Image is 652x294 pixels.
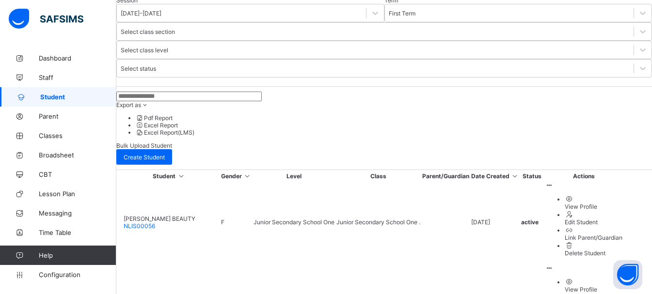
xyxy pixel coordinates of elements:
[121,10,161,17] div: [DATE]-[DATE]
[124,222,155,230] span: NLIS00056
[116,101,141,108] span: Export as
[521,218,539,226] span: active
[39,112,116,120] span: Parent
[39,190,116,198] span: Lesson Plan
[565,218,622,226] div: Edit Student
[511,172,519,180] i: Sort in Ascending Order
[39,271,116,279] span: Configuration
[121,46,168,54] div: Select class level
[39,74,116,81] span: Staff
[136,129,652,136] li: dropdown-list-item-null-2
[521,172,544,180] th: Status
[471,172,520,180] th: Date Created
[565,234,622,241] div: Link Parent/Guardian
[565,286,622,293] div: View Profile
[545,172,623,180] th: Actions
[336,172,421,180] th: Class
[121,28,175,35] div: Select class section
[121,65,156,72] div: Select status
[243,172,252,180] i: Sort in Ascending Order
[124,215,195,222] span: [PERSON_NAME] BEAUTY
[40,93,116,101] span: Student
[565,203,622,210] div: View Profile
[39,209,116,217] span: Messaging
[613,260,642,289] button: Open asap
[9,9,83,29] img: safsims
[336,181,421,263] td: Junior Secondary School One .
[39,54,116,62] span: Dashboard
[118,172,220,180] th: Student
[221,172,252,180] th: Gender
[253,181,335,263] td: Junior Secondary School One
[422,172,470,180] th: Parent/Guardian
[253,172,335,180] th: Level
[471,181,520,263] td: [DATE]
[39,132,116,139] span: Classes
[116,142,172,149] span: Bulk Upload Student
[177,172,185,180] i: Sort in Ascending Order
[136,114,652,122] li: dropdown-list-item-null-0
[124,154,165,161] span: Create Student
[39,151,116,159] span: Broadsheet
[221,181,252,263] td: F
[565,249,622,257] div: Delete Student
[389,10,415,17] div: First Term
[39,251,116,259] span: Help
[39,229,116,236] span: Time Table
[39,170,116,178] span: CBT
[136,122,652,129] li: dropdown-list-item-null-1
